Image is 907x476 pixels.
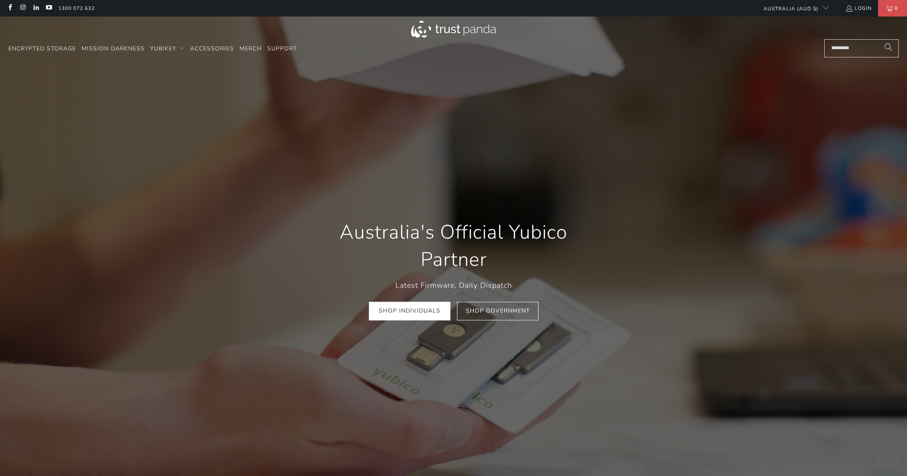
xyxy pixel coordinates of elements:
[267,45,297,52] span: Support
[58,4,95,13] a: 1300 072 632
[150,45,176,52] span: YubiKey
[457,302,538,320] a: Shop Government
[267,39,297,59] a: Support
[6,5,13,12] a: Trust Panda Australia on Facebook
[317,279,590,291] p: Latest Firmware, Daily Dispatch
[369,302,450,320] a: Shop Individuals
[150,39,185,59] summary: YubiKey
[81,39,145,59] a: Mission Darkness
[411,21,496,38] img: Trust Panda Australia
[8,39,297,59] nav: Translation missing: en.navigation.header.main_nav
[239,45,262,52] span: Merch
[19,5,26,12] a: Trust Panda Australia on Instagram
[821,423,837,440] iframe: Close message
[32,5,39,12] a: Trust Panda Australia on LinkedIn
[824,39,899,57] input: Search...
[878,39,899,57] button: Search
[81,45,145,52] span: Mission Darkness
[317,219,590,274] h1: Australia's Official Yubico Partner
[190,39,234,59] a: Accessories
[239,39,262,59] a: Merch
[45,5,52,12] a: Trust Panda Australia on YouTube
[8,45,76,52] span: Encrypted Storage
[845,4,872,13] a: Login
[874,443,900,469] iframe: Button to launch messaging window
[8,39,76,59] a: Encrypted Storage
[190,45,234,52] span: Accessories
